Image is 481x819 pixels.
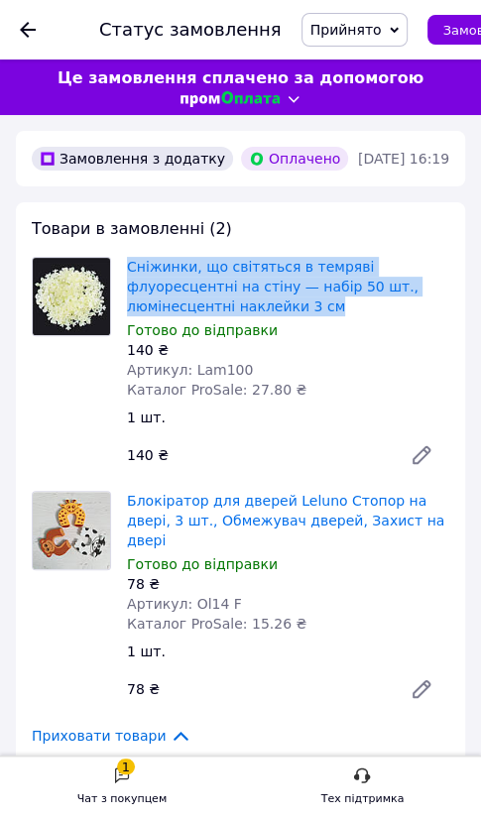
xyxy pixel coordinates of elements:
span: Приховати товари [32,725,191,747]
span: Товари в замовленні (2) [32,219,232,238]
div: 1 шт. [119,404,457,431]
div: Статус замовлення [99,20,282,40]
span: Прийнято [310,22,382,38]
span: Артикул: Lam100 [127,362,253,378]
div: 78 ₴ [127,574,449,594]
img: Блокіратор для дверей Leluno Стопор на двері, 3 шт., Обмежувач дверей, Захист на двері [33,492,110,569]
div: Тех підтримка [321,789,405,809]
a: Редагувати [394,435,449,475]
span: Каталог ProSale: 27.80 ₴ [127,382,306,398]
a: Редагувати [394,669,449,709]
span: Артикул: Ol14 F [127,596,242,612]
span: Готово до відправки [127,322,278,338]
time: [DATE] 16:19 [358,151,449,167]
a: Сніжинки, що світяться в темряві флуоресцентні на стіну — набір 50 шт., люмінесцентні наклейки 3 см [127,259,419,314]
span: Готово до відправки [127,556,278,572]
div: 1 шт. [119,638,457,665]
a: Блокіратор для дверей Leluno Стопор на двері, 3 шт., Обмежувач дверей, Захист на двері [127,493,444,548]
span: Каталог ProSale: 15.26 ₴ [127,616,306,632]
div: 140 ₴ [119,441,386,469]
div: Замовлення з додатку [32,147,233,171]
span: Це замовлення сплачено за допомогою [58,67,423,90]
div: 1 [117,759,135,774]
div: 78 ₴ [119,675,386,703]
div: Повернутися назад [20,20,36,40]
img: Сніжинки, що світяться в темряві флуоресцентні на стіну — набір 50 шт., люмінесцентні наклейки 3 см [33,258,110,335]
div: Оплачено [241,147,348,171]
div: 140 ₴ [127,340,449,360]
div: Чат з покупцем [77,789,167,809]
